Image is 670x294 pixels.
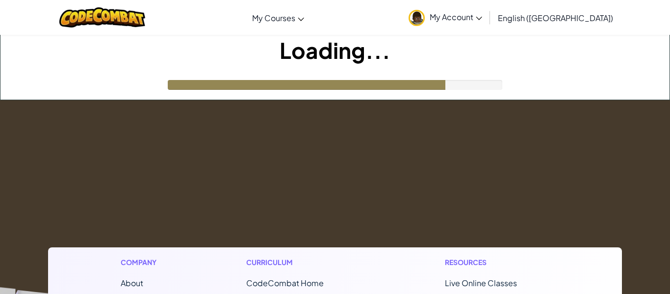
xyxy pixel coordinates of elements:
[409,10,425,26] img: avatar
[121,278,143,288] a: About
[246,257,365,267] h1: Curriculum
[121,257,166,267] h1: Company
[498,13,613,23] span: English ([GEOGRAPHIC_DATA])
[445,278,517,288] a: Live Online Classes
[252,13,295,23] span: My Courses
[59,7,145,27] img: CodeCombat logo
[493,4,618,31] a: English ([GEOGRAPHIC_DATA])
[404,2,487,33] a: My Account
[0,35,670,65] h1: Loading...
[246,278,324,288] span: CodeCombat Home
[430,12,482,22] span: My Account
[247,4,309,31] a: My Courses
[445,257,549,267] h1: Resources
